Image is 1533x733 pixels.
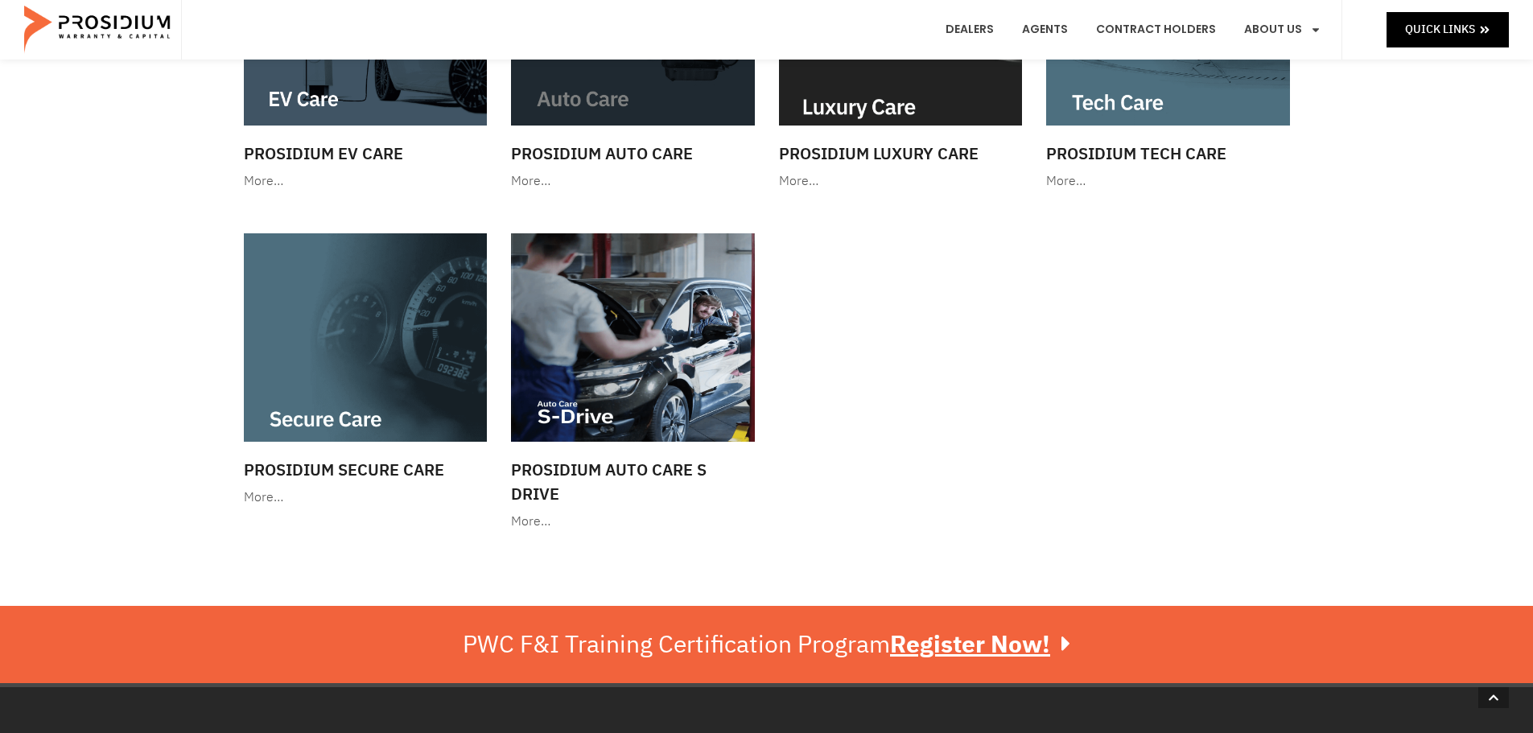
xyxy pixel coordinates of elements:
[511,510,755,533] div: More…
[511,458,755,506] h3: Prosidium Auto Care S Drive
[244,458,488,482] h3: Prosidium Secure Care
[1405,19,1475,39] span: Quick Links
[1046,142,1290,166] h3: Prosidium Tech Care
[503,225,763,542] a: Prosidium Auto Care S Drive More…
[779,142,1023,166] h3: Prosidium Luxury Care
[779,170,1023,193] div: More…
[1387,12,1509,47] a: Quick Links
[236,225,496,517] a: Prosidium Secure Care More…
[244,142,488,166] h3: Prosidium EV Care
[244,170,488,193] div: More…
[244,486,488,509] div: More…
[511,142,755,166] h3: Prosidium Auto Care
[463,630,1070,659] div: PWC F&I Training Certification Program
[890,626,1050,662] u: Register Now!
[1046,170,1290,193] div: More…
[511,170,755,193] div: More…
